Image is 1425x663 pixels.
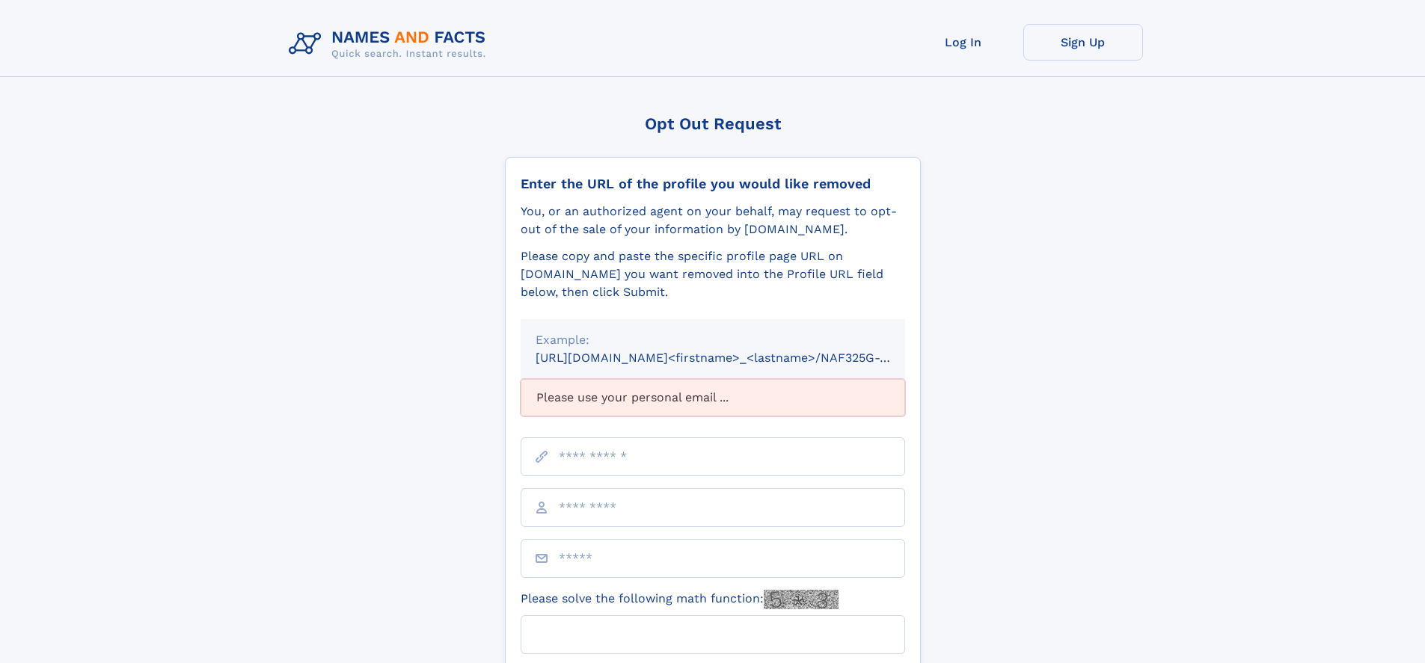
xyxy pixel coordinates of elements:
div: Please copy and paste the specific profile page URL on [DOMAIN_NAME] you want removed into the Pr... [521,247,905,301]
div: Opt Out Request [505,114,921,133]
a: Sign Up [1023,24,1143,61]
img: Logo Names and Facts [283,24,498,64]
small: [URL][DOMAIN_NAME]<firstname>_<lastname>/NAF325G-xxxxxxxx [536,351,934,365]
div: Please use your personal email ... [521,379,905,416]
a: Log In [904,24,1023,61]
div: You, or an authorized agent on your behalf, may request to opt-out of the sale of your informatio... [521,203,905,238]
div: Enter the URL of the profile you would like removed [521,176,905,192]
label: Please solve the following math function: [521,590,839,609]
div: Example: [536,331,890,349]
